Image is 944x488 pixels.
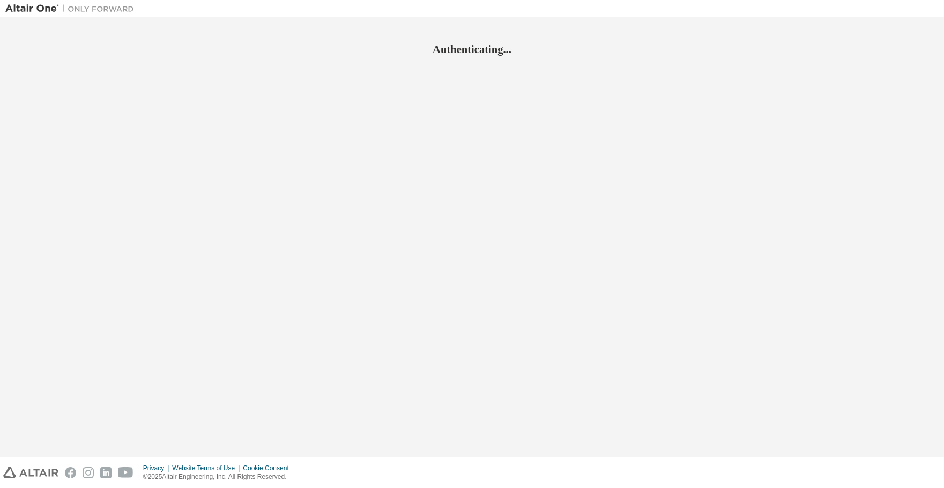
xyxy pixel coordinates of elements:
[5,42,939,56] h2: Authenticating...
[143,472,295,482] p: © 2025 Altair Engineering, Inc. All Rights Reserved.
[172,464,243,472] div: Website Terms of Use
[65,467,76,478] img: facebook.svg
[100,467,112,478] img: linkedin.svg
[243,464,295,472] div: Cookie Consent
[83,467,94,478] img: instagram.svg
[3,467,58,478] img: altair_logo.svg
[5,3,139,14] img: Altair One
[118,467,133,478] img: youtube.svg
[143,464,172,472] div: Privacy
